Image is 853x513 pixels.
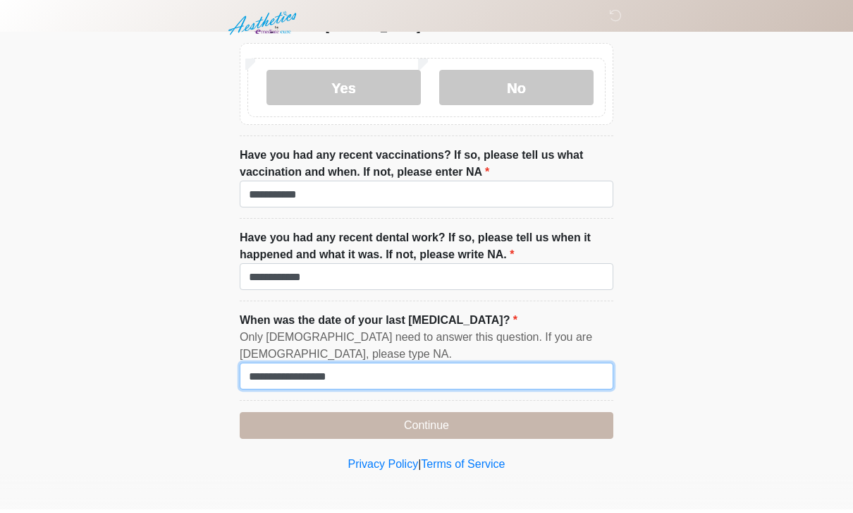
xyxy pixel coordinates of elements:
[266,73,421,109] label: Yes
[226,11,302,43] img: Aesthetics by Emediate Cure Logo
[240,150,613,184] label: Have you had any recent vaccinations? If so, please tell us what vaccination and when. If not, pl...
[348,461,419,473] a: Privacy Policy
[421,461,505,473] a: Terms of Service
[240,315,517,332] label: When was the date of your last [MEDICAL_DATA]?
[418,461,421,473] a: |
[240,332,613,366] div: Only [DEMOGRAPHIC_DATA] need to answer this question. If you are [DEMOGRAPHIC_DATA], please type NA.
[240,233,613,267] label: Have you had any recent dental work? If so, please tell us when it happened and what it was. If n...
[439,73,594,109] label: No
[240,416,613,442] button: Continue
